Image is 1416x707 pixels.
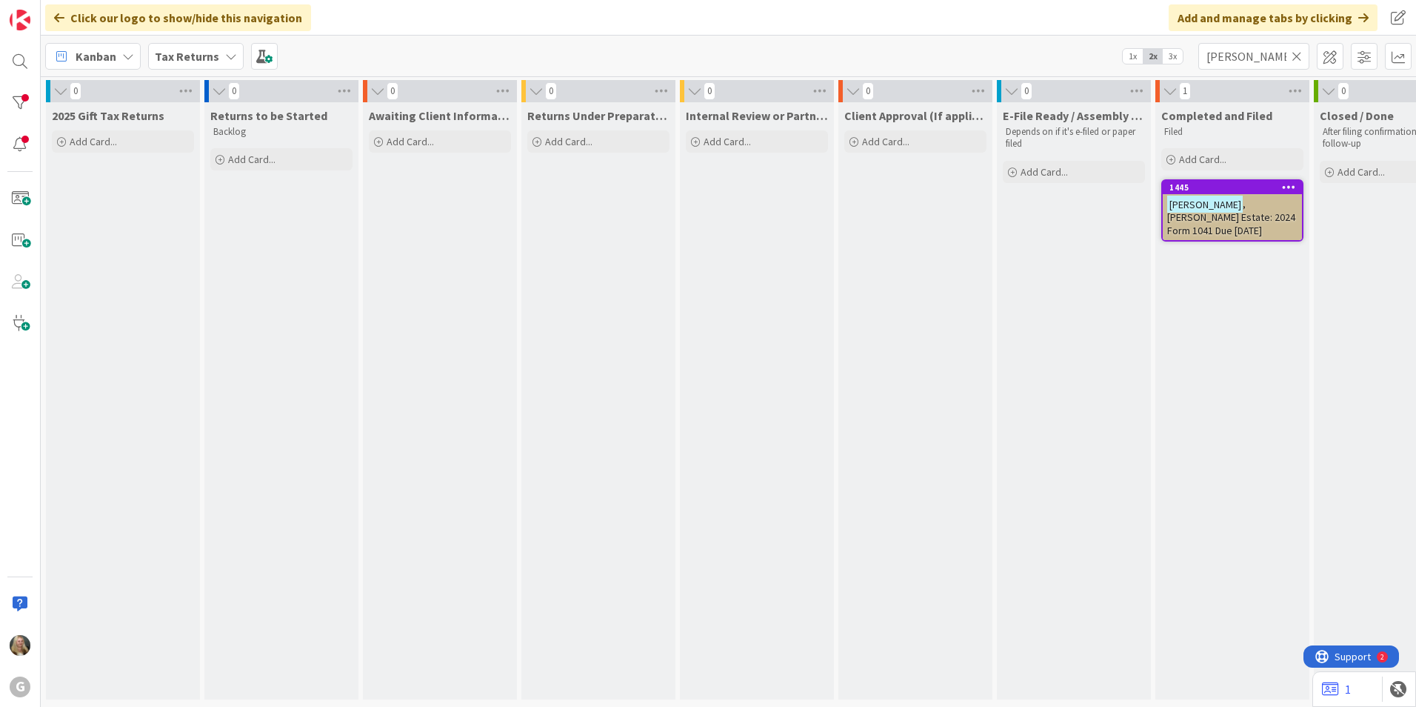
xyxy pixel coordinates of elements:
span: 0 [387,82,398,100]
img: Visit kanbanzone.com [10,10,30,30]
span: Add Card... [228,153,275,166]
span: Add Card... [862,135,909,148]
span: Add Card... [1337,165,1385,179]
span: , [PERSON_NAME] Estate: 2024 Form 1041 Due [DATE] [1167,197,1295,237]
span: Returns Under Preparation [527,108,669,123]
span: E-File Ready / Assembly Ready [1003,108,1145,123]
div: Click our logo to show/hide this navigation [45,4,311,31]
mark: [PERSON_NAME] [1167,196,1243,213]
div: 2 [77,6,81,18]
input: Quick Filter... [1198,43,1309,70]
span: Returns to be Started [210,108,327,123]
span: 0 [704,82,715,100]
div: G [10,677,30,697]
span: 1x [1123,49,1143,64]
span: Add Card... [545,135,592,148]
span: 1 [1179,82,1191,100]
span: Closed / Done [1320,108,1394,123]
span: Support [31,2,67,20]
span: 0 [1021,82,1032,100]
p: Backlog [213,126,350,138]
span: Add Card... [387,135,434,148]
span: 2025 Gift Tax Returns [52,108,164,123]
div: 1445 [1169,182,1302,193]
span: 0 [70,82,81,100]
span: Awaiting Client Information [369,108,511,123]
span: Completed and Filed [1161,108,1272,123]
div: 1445[PERSON_NAME], [PERSON_NAME] Estate: 2024 Form 1041 Due [DATE] [1163,181,1302,240]
span: 0 [545,82,557,100]
p: Depends on if it's e-filed or paper filed [1006,126,1142,150]
span: 0 [862,82,874,100]
span: Internal Review or Partner Review [686,108,828,123]
span: Add Card... [1021,165,1068,179]
span: Add Card... [704,135,751,148]
b: Tax Returns [155,49,219,64]
span: 3x [1163,49,1183,64]
div: 1445 [1163,181,1302,194]
span: 0 [228,82,240,100]
p: Filed [1164,126,1300,138]
span: Client Approval (If applicable) [844,108,986,123]
span: Kanban [76,47,116,65]
span: 2x [1143,49,1163,64]
span: 0 [1337,82,1349,100]
span: Add Card... [1179,153,1226,166]
span: Add Card... [70,135,117,148]
a: 1 [1322,680,1351,698]
div: Add and manage tabs by clicking [1169,4,1377,31]
img: DS [10,635,30,656]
